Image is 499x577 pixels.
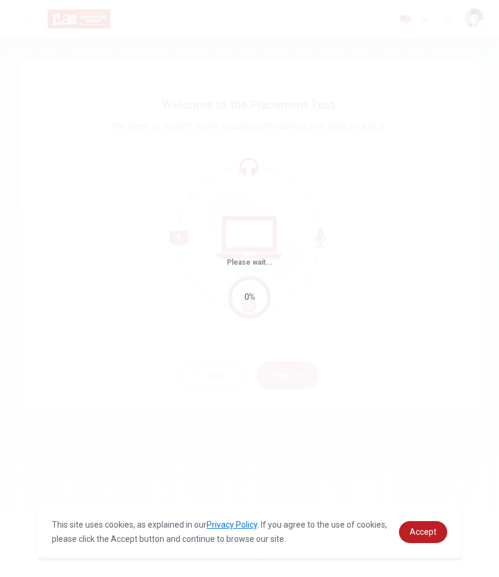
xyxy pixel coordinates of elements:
span: This site uses cookies, as explained in our . If you agree to the use of cookies, please click th... [52,520,387,544]
div: cookieconsent [38,506,461,558]
a: dismiss cookie message [399,521,447,543]
span: Please wait... [227,258,273,266]
a: Privacy Policy [207,520,257,529]
span: Accept [410,527,436,537]
div: 0% [244,290,255,304]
